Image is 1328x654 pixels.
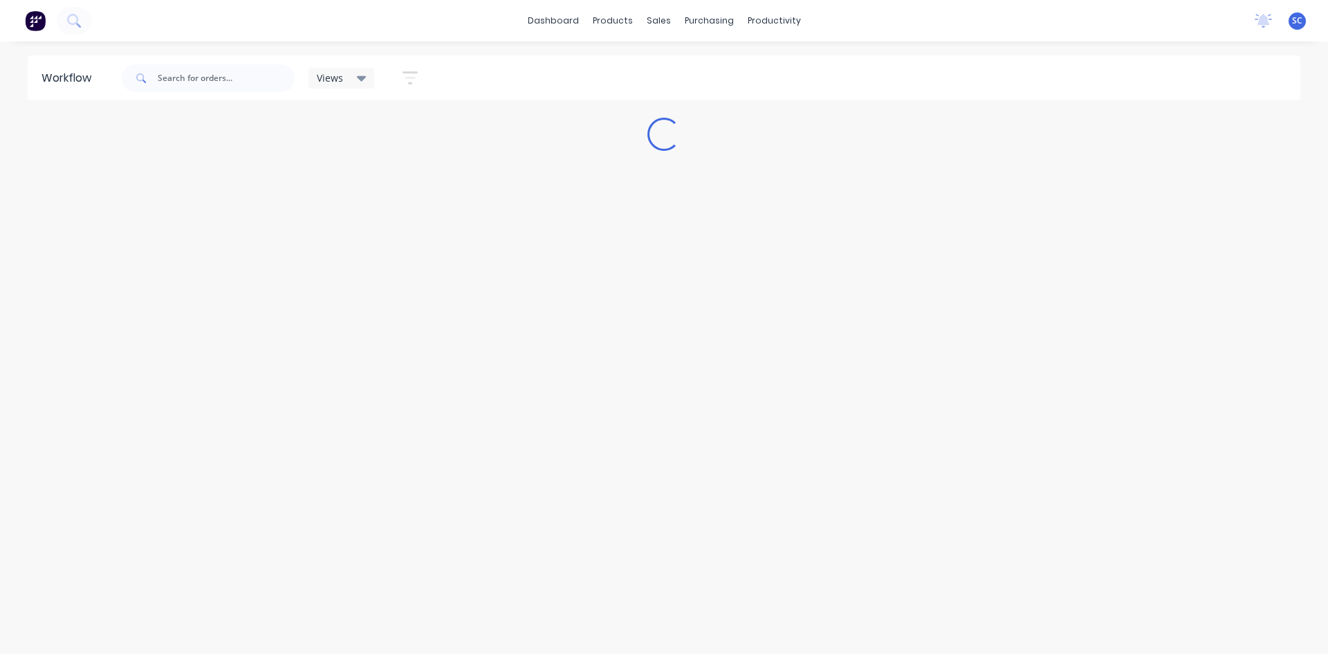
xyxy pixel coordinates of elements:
[1292,15,1302,27] span: SC
[678,10,741,31] div: purchasing
[586,10,640,31] div: products
[741,10,808,31] div: productivity
[640,10,678,31] div: sales
[25,10,46,31] img: Factory
[158,64,295,92] input: Search for orders...
[521,10,586,31] a: dashboard
[41,70,98,87] div: Workflow
[317,71,343,85] span: Views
